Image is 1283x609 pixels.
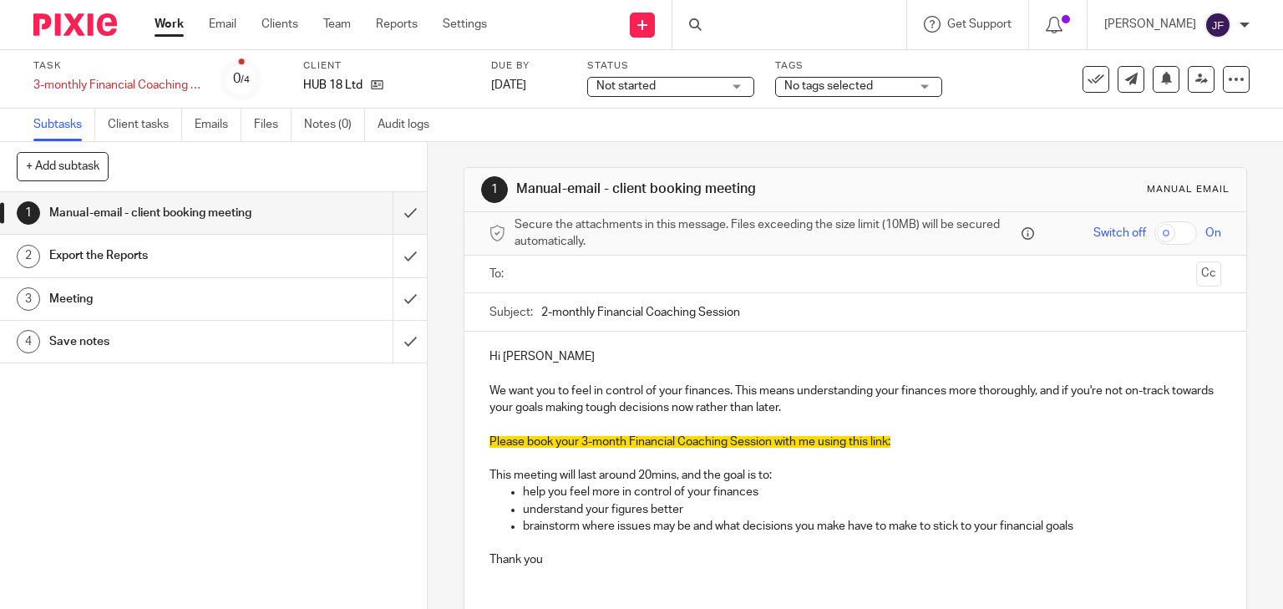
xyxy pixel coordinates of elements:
[775,59,942,73] label: Tags
[443,16,487,33] a: Settings
[489,436,890,448] span: Please book your 3-month Financial Coaching Session with me using this link:
[376,16,418,33] a: Reports
[1204,12,1231,38] img: svg%3E
[49,329,267,354] h1: Save notes
[304,109,365,141] a: Notes (0)
[523,484,1222,500] p: help you feel more in control of your finances
[523,518,1222,535] p: brainstorm where issues may be and what decisions you make have to make to stick to your financia...
[241,75,250,84] small: /4
[515,216,1018,251] span: Secure the attachments in this message. Files exceeding the size limit (10MB) will be secured aut...
[17,152,109,180] button: + Add subtask
[491,79,526,91] span: [DATE]
[323,16,351,33] a: Team
[155,16,184,33] a: Work
[1147,183,1230,196] div: Manual email
[33,77,200,94] div: 3-monthly Financial Coaching Session
[784,80,873,92] span: No tags selected
[49,200,267,226] h1: Manual-email - client booking meeting
[1104,16,1196,33] p: [PERSON_NAME]
[1196,261,1221,287] button: Cc
[523,501,1222,518] p: understand your figures better
[33,59,200,73] label: Task
[596,80,656,92] span: Not started
[303,77,363,94] p: HUB 18 Ltd
[1093,225,1146,241] span: Switch off
[209,16,236,33] a: Email
[489,383,1222,417] p: We want you to feel in control of your finances. This means understanding your finances more thor...
[33,109,95,141] a: Subtasks
[17,201,40,225] div: 1
[195,109,241,141] a: Emails
[261,16,298,33] a: Clients
[481,176,508,203] div: 1
[49,243,267,268] h1: Export the Reports
[108,109,182,141] a: Client tasks
[489,551,1222,568] p: Thank you
[489,304,533,321] label: Subject:
[17,287,40,311] div: 3
[947,18,1012,30] span: Get Support
[378,109,442,141] a: Audit logs
[516,180,890,198] h1: Manual-email - client booking meeting
[233,69,250,89] div: 0
[489,266,508,282] label: To:
[491,59,566,73] label: Due by
[254,109,292,141] a: Files
[49,287,267,312] h1: Meeting
[303,59,470,73] label: Client
[489,467,1222,484] p: This meeting will last around 20mins, and the goal is to:
[1205,225,1221,241] span: On
[587,59,754,73] label: Status
[17,330,40,353] div: 4
[33,13,117,36] img: Pixie
[17,245,40,268] div: 2
[489,348,1222,365] p: Hi [PERSON_NAME]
